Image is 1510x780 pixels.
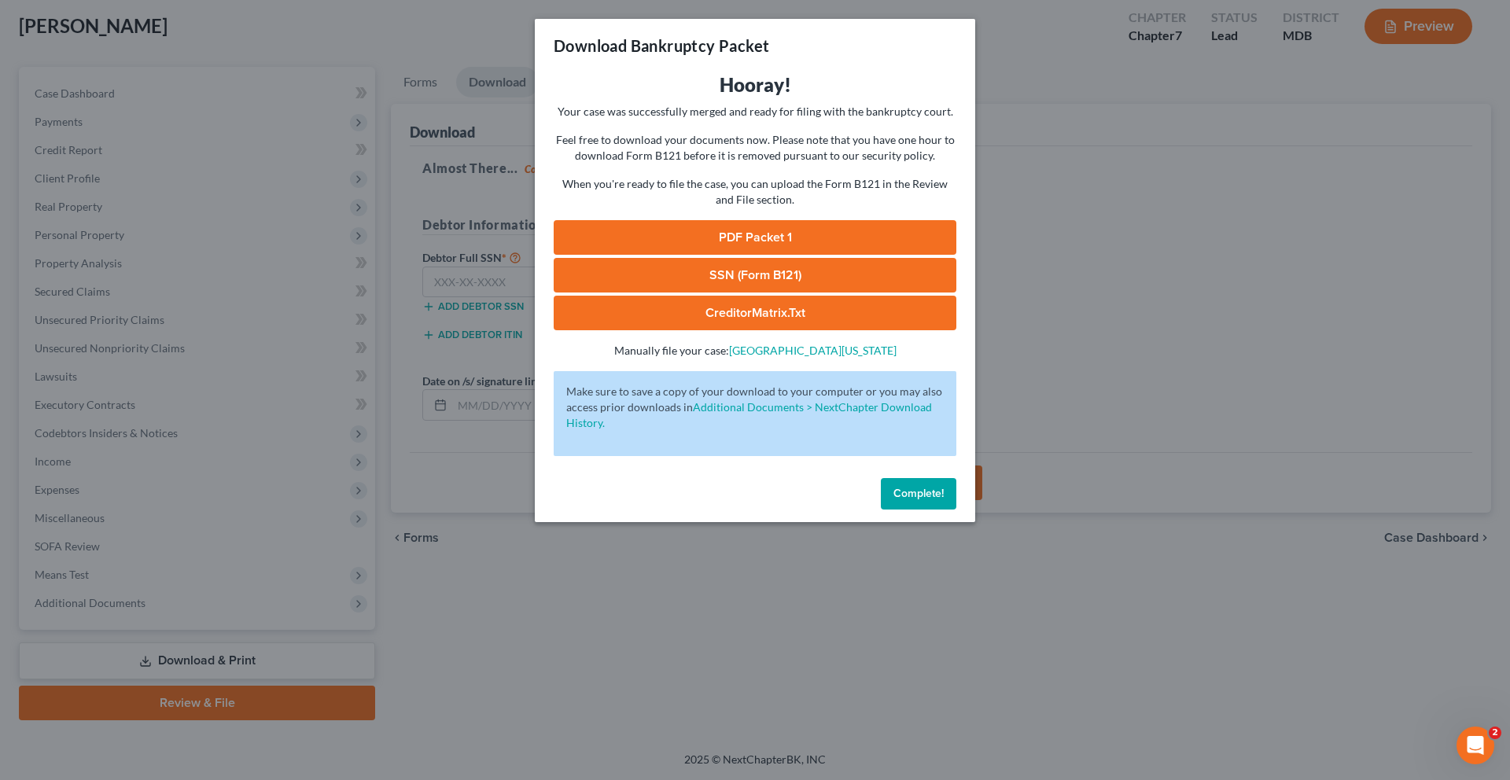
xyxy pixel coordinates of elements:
[566,400,932,429] a: Additional Documents > NextChapter Download History.
[729,344,897,357] a: [GEOGRAPHIC_DATA][US_STATE]
[881,478,956,510] button: Complete!
[1457,727,1494,764] iframe: Intercom live chat
[566,384,944,431] p: Make sure to save a copy of your download to your computer or you may also access prior downloads in
[893,487,944,500] span: Complete!
[554,296,956,330] a: CreditorMatrix.txt
[554,176,956,208] p: When you're ready to file the case, you can upload the Form B121 in the Review and File section.
[554,104,956,120] p: Your case was successfully merged and ready for filing with the bankruptcy court.
[1489,727,1501,739] span: 2
[554,132,956,164] p: Feel free to download your documents now. Please note that you have one hour to download Form B12...
[554,220,956,255] a: PDF Packet 1
[554,35,769,57] h3: Download Bankruptcy Packet
[554,72,956,97] h3: Hooray!
[554,258,956,292] a: SSN (Form B121)
[554,343,956,359] p: Manually file your case:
